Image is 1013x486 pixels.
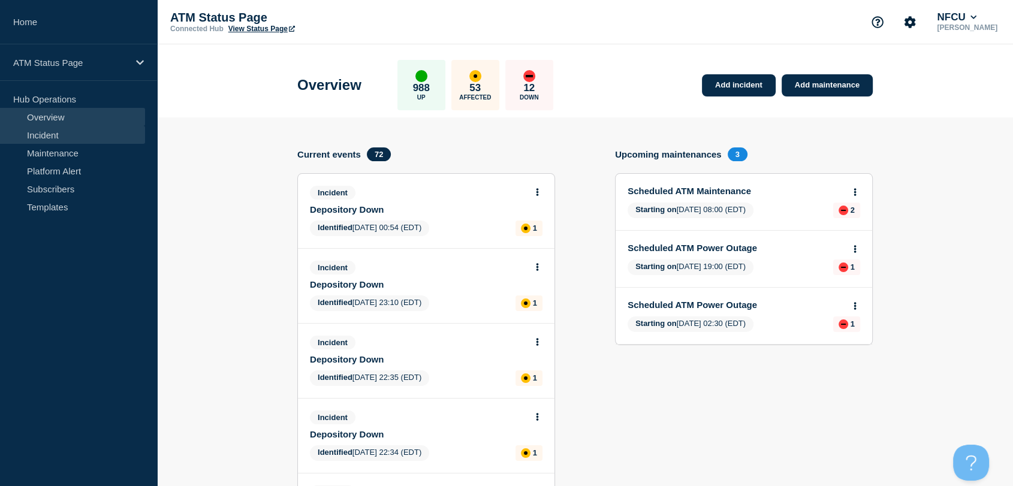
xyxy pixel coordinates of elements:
[413,82,430,94] p: 988
[628,186,844,196] a: Scheduled ATM Maintenance
[523,70,535,82] div: down
[310,336,355,349] span: Incident
[934,11,979,23] button: NFCU
[635,205,677,214] span: Starting on
[533,298,537,307] p: 1
[297,149,361,159] h4: Current events
[521,373,530,383] div: affected
[533,373,537,382] p: 1
[953,445,989,481] iframe: Help Scout Beacon - Open
[897,10,922,35] button: Account settings
[702,74,776,96] a: Add incident
[318,223,352,232] span: Identified
[469,70,481,82] div: affected
[310,445,429,461] span: [DATE] 22:34 (EDT)
[310,354,526,364] a: Depository Down
[521,298,530,308] div: affected
[170,25,224,33] p: Connected Hub
[839,319,848,329] div: down
[310,204,526,215] a: Depository Down
[934,23,1000,32] p: [PERSON_NAME]
[310,370,429,386] span: [DATE] 22:35 (EDT)
[310,410,355,424] span: Incident
[310,429,526,439] a: Depository Down
[851,319,855,328] p: 1
[523,82,535,94] p: 12
[728,147,747,161] span: 3
[628,243,844,253] a: Scheduled ATM Power Outage
[415,70,427,82] div: up
[459,94,491,101] p: Affected
[628,316,753,332] span: [DATE] 02:30 (EDT)
[628,203,753,218] span: [DATE] 08:00 (EDT)
[628,300,844,310] a: Scheduled ATM Power Outage
[170,11,410,25] p: ATM Status Page
[310,261,355,274] span: Incident
[533,448,537,457] p: 1
[310,221,429,236] span: [DATE] 00:54 (EDT)
[310,295,429,311] span: [DATE] 23:10 (EDT)
[469,82,481,94] p: 53
[851,262,855,271] p: 1
[521,224,530,233] div: affected
[521,448,530,458] div: affected
[628,259,753,275] span: [DATE] 19:00 (EDT)
[318,448,352,457] span: Identified
[318,298,352,307] span: Identified
[318,373,352,382] span: Identified
[533,224,537,233] p: 1
[367,147,391,161] span: 72
[865,10,890,35] button: Support
[839,206,848,215] div: down
[417,94,426,101] p: Up
[839,262,848,272] div: down
[615,149,722,159] h4: Upcoming maintenances
[310,186,355,200] span: Incident
[228,25,295,33] a: View Status Page
[782,74,873,96] a: Add maintenance
[635,319,677,328] span: Starting on
[297,77,361,93] h1: Overview
[520,94,539,101] p: Down
[635,262,677,271] span: Starting on
[13,58,128,68] p: ATM Status Page
[310,279,526,289] a: Depository Down
[851,206,855,215] p: 2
